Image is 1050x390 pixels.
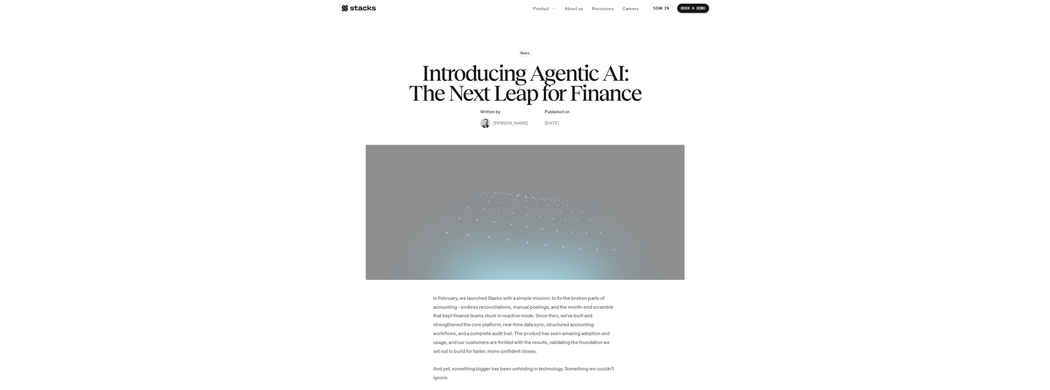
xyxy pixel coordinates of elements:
[565,5,583,12] p: About us
[545,120,559,126] p: [DATE]
[619,3,642,14] a: Careers
[521,51,529,55] h2: News
[403,63,648,103] h1: Introducing Agentic AI: The Next Leap for Finance
[480,118,490,128] img: Albert
[650,4,673,13] a: SIGN IN
[493,120,528,126] p: [PERSON_NAME]
[653,6,669,10] p: SIGN IN
[677,4,709,13] a: BOOK A DEMO
[623,5,639,12] p: Careers
[433,294,617,382] p: In February, we launched Stacks with a simple mission: to fix the broken parts of accounting - en...
[545,109,570,114] p: Published on
[681,6,705,10] p: BOOK A DEMO
[588,3,617,14] a: Resources
[561,3,587,14] a: About us
[533,5,549,12] p: Product
[480,109,500,114] p: Written by
[592,5,614,12] p: Resources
